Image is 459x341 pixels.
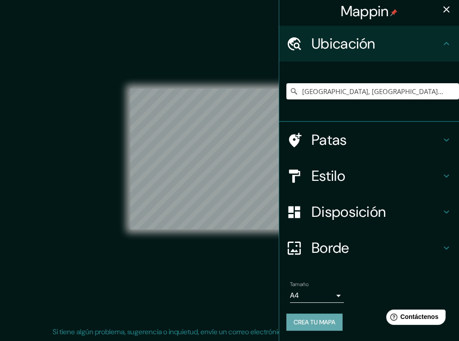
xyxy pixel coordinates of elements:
canvas: Mapa [130,89,329,229]
font: Crea tu mapa [294,318,335,326]
font: Patas [312,130,347,149]
button: Crea tu mapa [286,314,343,331]
div: A4 [290,288,344,303]
img: pin-icon.png [390,9,397,16]
font: Si tiene algún problema, sugerencia o inquietud, envíe un correo electrónico a [53,327,291,337]
div: Disposición [279,194,459,230]
font: Tamaño [290,281,308,288]
div: Estilo [279,158,459,194]
div: Ubicación [279,26,459,62]
font: Estilo [312,166,345,185]
font: Mappin [341,2,389,21]
font: Disposición [312,202,386,221]
input: Elige tu ciudad o zona [286,83,459,99]
div: Patas [279,122,459,158]
div: Borde [279,230,459,266]
font: Ubicación [312,34,375,53]
font: Borde [312,238,349,257]
iframe: Lanzador de widgets de ayuda [379,306,449,331]
font: A4 [290,291,299,300]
